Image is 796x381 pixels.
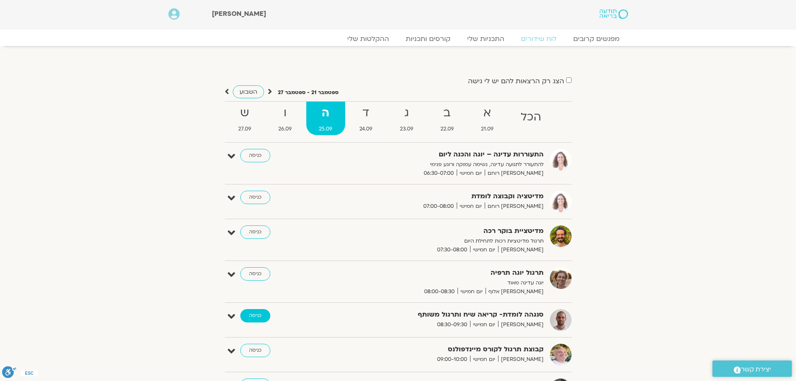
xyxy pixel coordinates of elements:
strong: תרגול יוגה תרפיה [339,267,544,279]
span: יום חמישי [457,202,485,211]
strong: מדיטציית בוקר רכה [339,225,544,237]
span: [PERSON_NAME] [498,320,544,329]
span: 27.09 [226,125,264,133]
p: ספטמבר 21 - ספטמבר 27 [278,88,338,97]
span: יום חמישי [470,245,498,254]
strong: ש [226,104,264,123]
a: ההקלטות שלי [339,35,397,43]
span: [PERSON_NAME] [498,245,544,254]
span: 09:00-10:00 [434,355,470,364]
a: כניסה [240,267,270,281]
strong: ב [427,104,466,123]
strong: א [468,104,506,123]
span: 07:00-08:00 [420,202,457,211]
a: ב22.09 [427,102,466,135]
strong: מדיטציה וקבוצה לומדת [339,191,544,202]
a: התכניות שלי [459,35,513,43]
strong: קבוצת תרגול לקורס מיינדפולנס [339,344,544,355]
span: 25.09 [306,125,345,133]
a: ד24.09 [347,102,385,135]
span: 08:30-09:30 [434,320,470,329]
span: 21.09 [468,125,506,133]
p: יוגה עדינה מאוד [339,279,544,287]
a: השבוע [233,85,264,98]
a: ה25.09 [306,102,345,135]
a: כניסה [240,149,270,162]
strong: ג [387,104,426,123]
p: תרגול מדיטציות רכות לתחילת היום [339,237,544,245]
span: 24.09 [347,125,385,133]
span: השבוע [239,88,257,96]
span: 22.09 [427,125,466,133]
span: יום חמישי [470,355,498,364]
span: [PERSON_NAME] [212,9,266,18]
a: קורסים ותכניות [397,35,459,43]
a: כניסה [240,344,270,357]
strong: ד [347,104,385,123]
a: ו26.09 [266,102,305,135]
strong: סנגהה לומדת- קריאה שיח ותרגול משותף [339,309,544,320]
span: [PERSON_NAME] אלוף [486,287,544,296]
a: מפגשים קרובים [565,35,628,43]
strong: ה [306,104,345,123]
span: 23.09 [387,125,426,133]
span: 26.09 [266,125,305,133]
p: להתעורר לתנועה עדינה, נשימה עמוקה ורוגע פנימי [339,160,544,169]
span: [PERSON_NAME] [498,355,544,364]
label: הצג רק הרצאות להם יש לי גישה [468,77,564,85]
strong: התעוררות עדינה – יוגה והכנה ליום [339,149,544,160]
span: יצירת קשר [741,364,771,375]
a: ג23.09 [387,102,426,135]
span: יום חמישי [458,287,486,296]
nav: Menu [168,35,628,43]
a: כניסה [240,225,270,239]
span: יום חמישי [457,169,485,178]
a: כניסה [240,309,270,322]
a: יצירת קשר [712,361,792,377]
a: הכל [508,102,554,135]
span: [PERSON_NAME] רוחם [485,169,544,178]
a: ש27.09 [226,102,264,135]
a: לוח שידורים [513,35,565,43]
span: [PERSON_NAME] רוחם [485,202,544,211]
span: 08:00-08:30 [421,287,458,296]
strong: הכל [508,108,554,127]
span: 07:30-08:00 [434,245,470,254]
a: כניסה [240,191,270,204]
span: 06:30-07:00 [421,169,457,178]
a: א21.09 [468,102,506,135]
strong: ו [266,104,305,123]
span: יום חמישי [470,320,498,329]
